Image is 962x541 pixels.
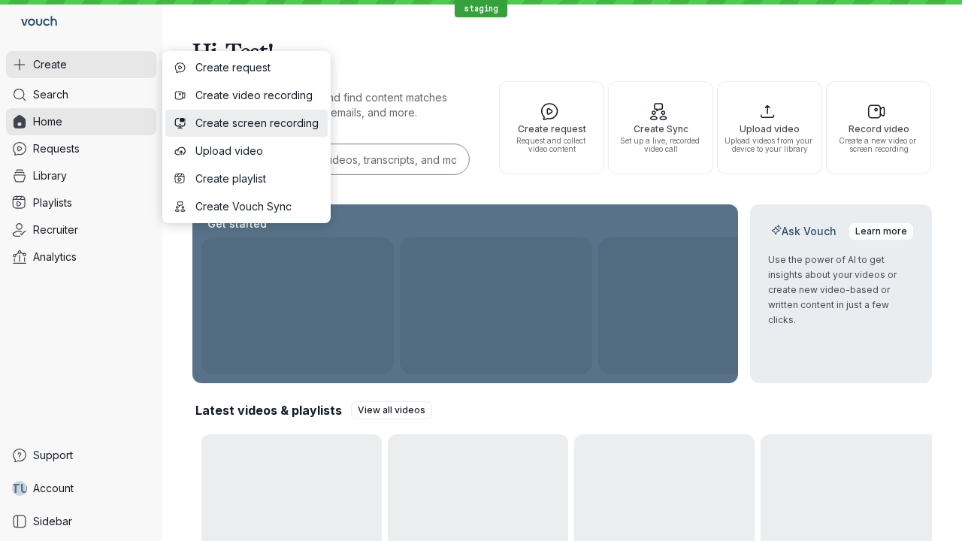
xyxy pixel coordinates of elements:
span: Create request [195,60,319,75]
span: Recruiter [33,222,78,237]
button: Create requestRequest and collect video content [499,81,604,174]
span: Playlists [33,195,72,210]
span: Sidebar [33,514,72,529]
span: Create [33,57,67,72]
a: Analytics [6,243,156,270]
span: Analytics [33,249,77,264]
span: Requests [33,141,80,156]
button: Create video recording [165,82,328,109]
button: Create playlist [165,165,328,192]
span: Library [33,168,67,183]
a: Search [6,81,156,108]
a: Recruiter [6,216,156,243]
span: Create Vouch Sync [195,199,319,214]
span: Record video [833,124,924,134]
span: Learn more [855,224,907,239]
span: View all videos [358,403,425,418]
a: Support [6,442,156,469]
button: Create Vouch Sync [165,193,328,220]
p: Search for any keywords and find content matches through transcriptions, user emails, and more. [192,90,472,120]
a: View all videos [351,401,432,419]
span: Search [33,87,68,102]
span: U [20,481,29,496]
span: Create video recording [195,88,319,103]
button: Record videoCreate a new video or screen recording [826,81,931,174]
span: Upload videos from your device to your library [724,137,815,153]
button: Upload videoUpload videos from your device to your library [717,81,822,174]
span: Create playlist [195,171,319,186]
button: Create request [165,54,328,81]
span: Create Sync [615,124,706,134]
a: Home [6,108,156,135]
a: Go to homepage [6,6,63,39]
span: Upload video [724,124,815,134]
button: Create screen recording [165,110,328,137]
span: Set up a live, recorded video call [615,137,706,153]
a: Sidebar [6,508,156,535]
span: Upload video [195,144,319,159]
span: Create request [506,124,597,134]
a: Requests [6,135,156,162]
span: Account [33,481,74,496]
button: Upload video [165,138,328,165]
a: Learn more [849,222,914,240]
p: Use the power of AI to get insights about your videos or create new video-based or written conten... [768,252,914,328]
button: Create SyncSet up a live, recorded video call [608,81,713,174]
span: T [11,481,20,496]
a: Playlists [6,189,156,216]
span: Support [33,448,73,463]
button: Create [6,51,156,78]
h2: Get started [204,216,270,231]
h2: Ask Vouch [768,224,839,239]
a: Library [6,162,156,189]
a: TUAccount [6,475,156,502]
span: Home [33,114,62,129]
h1: Hi, Test! [192,30,932,72]
span: Create screen recording [195,116,319,131]
h2: Latest videos & playlists [195,402,342,419]
span: Create a new video or screen recording [833,137,924,153]
span: Request and collect video content [506,137,597,153]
